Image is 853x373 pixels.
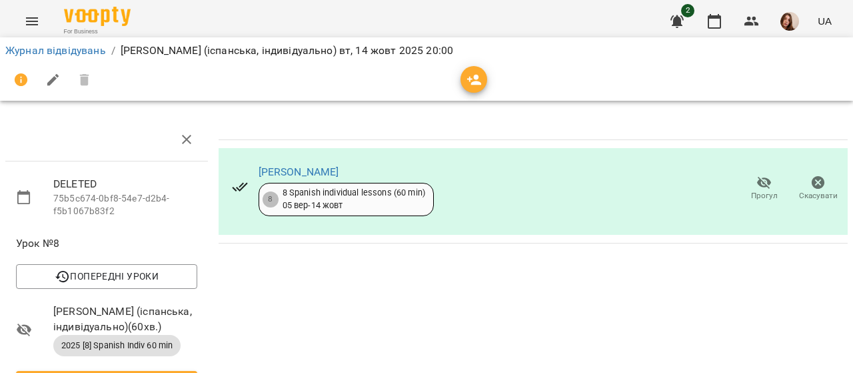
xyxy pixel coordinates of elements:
button: Прогул [737,170,791,208]
button: Menu [16,5,48,37]
p: [PERSON_NAME] (іспанська, індивідуально) вт, 14 жовт 2025 20:00 [121,43,453,59]
button: Скасувати [791,170,845,208]
img: 6cd80b088ed49068c990d7a30548842a.jpg [780,12,799,31]
span: Попередні уроки [27,268,187,284]
span: 2 [681,4,694,17]
span: Урок №8 [16,236,197,252]
span: Скасувати [799,190,838,202]
img: Voopty Logo [64,7,131,26]
span: DELETED [53,176,197,192]
span: Прогул [751,190,778,202]
li: / [111,43,115,59]
span: 2025 [8] Spanish Indiv 60 min [53,340,181,352]
a: [PERSON_NAME] [259,165,339,178]
div: 8 [263,192,279,208]
button: UA [812,9,837,33]
span: [PERSON_NAME] (іспанська, індивідуально) ( 60 хв. ) [53,304,197,335]
button: Попередні уроки [16,264,197,288]
nav: breadcrumb [5,43,848,59]
div: 8 Spanish individual lessons (60 min) 05 вер - 14 жовт [283,187,425,212]
a: Журнал відвідувань [5,44,106,57]
span: For Business [64,27,131,36]
span: UA [818,14,832,28]
p: 75b5c674-0bf8-54e7-d2b4-f5b1067b83f2 [53,192,197,218]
